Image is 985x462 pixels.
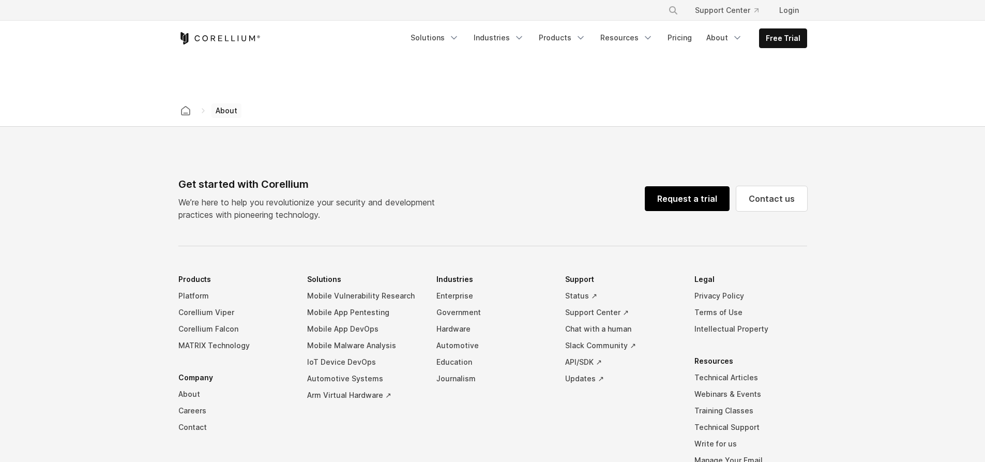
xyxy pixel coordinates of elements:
[694,436,807,452] a: Write for us
[404,28,465,47] a: Solutions
[436,337,549,354] a: Automotive
[307,370,420,387] a: Automotive Systems
[694,321,807,337] a: Intellectual Property
[760,29,807,48] a: Free Trial
[565,337,678,354] a: Slack Community ↗
[436,288,549,304] a: Enterprise
[694,304,807,321] a: Terms of Use
[178,288,291,304] a: Platform
[565,288,678,304] a: Status ↗
[178,196,443,221] p: We’re here to help you revolutionize your security and development practices with pioneering tech...
[178,32,261,44] a: Corellium Home
[694,369,807,386] a: Technical Articles
[565,304,678,321] a: Support Center ↗
[661,28,698,47] a: Pricing
[211,103,241,118] span: About
[467,28,531,47] a: Industries
[178,304,291,321] a: Corellium Viper
[178,321,291,337] a: Corellium Falcon
[687,1,767,20] a: Support Center
[307,321,420,337] a: Mobile App DevOps
[307,337,420,354] a: Mobile Malware Analysis
[436,370,549,387] a: Journalism
[178,403,291,419] a: Careers
[178,419,291,436] a: Contact
[565,354,678,370] a: API/SDK ↗
[307,354,420,370] a: IoT Device DevOps
[771,1,807,20] a: Login
[436,354,549,370] a: Education
[307,387,420,404] a: Arm Virtual Hardware ↗
[178,337,291,354] a: MATRIX Technology
[533,28,592,47] a: Products
[178,386,291,403] a: About
[694,419,807,436] a: Technical Support
[178,176,443,192] div: Get started with Corellium
[694,288,807,304] a: Privacy Policy
[700,28,749,47] a: About
[436,321,549,337] a: Hardware
[176,103,195,118] a: Corellium home
[645,186,730,211] a: Request a trial
[404,28,807,48] div: Navigation Menu
[307,304,420,321] a: Mobile App Pentesting
[736,186,807,211] a: Contact us
[656,1,807,20] div: Navigation Menu
[565,370,678,387] a: Updates ↗
[664,1,683,20] button: Search
[565,321,678,337] a: Chat with a human
[436,304,549,321] a: Government
[694,403,807,419] a: Training Classes
[307,288,420,304] a: Mobile Vulnerability Research
[594,28,659,47] a: Resources
[694,386,807,403] a: Webinars & Events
